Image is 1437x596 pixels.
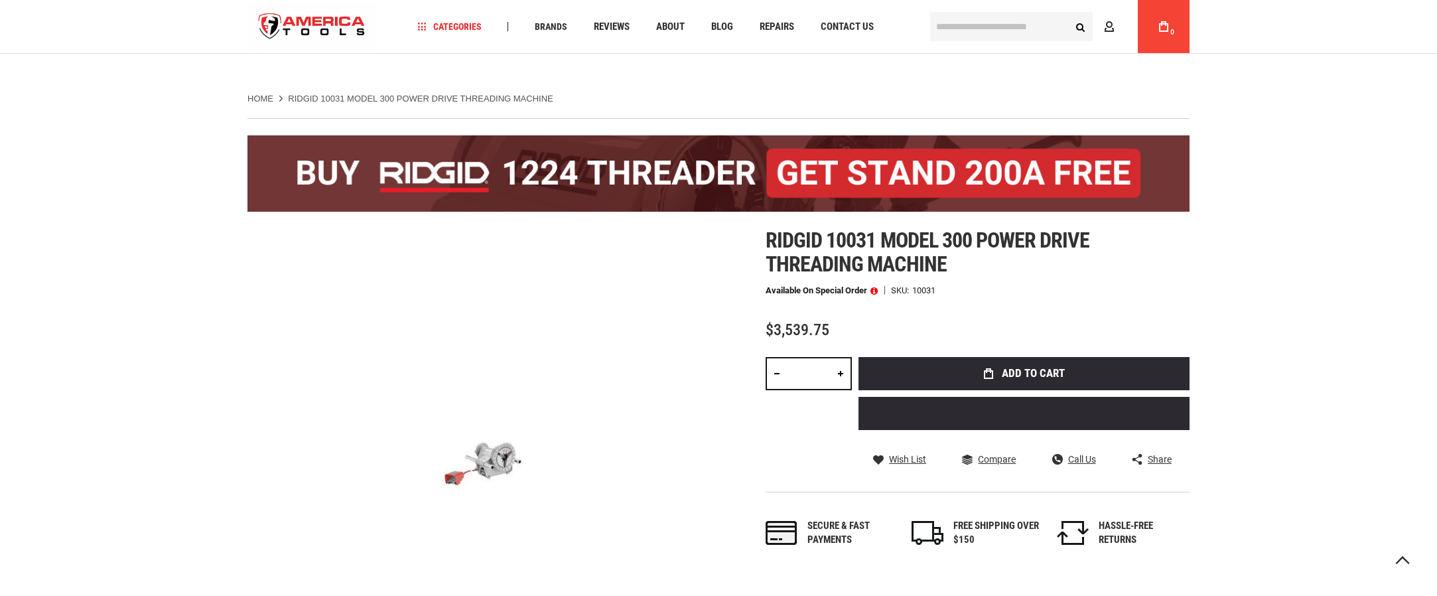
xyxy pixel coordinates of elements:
[529,18,573,36] a: Brands
[891,286,912,295] strong: SKU
[288,94,553,104] strong: RIDGID 10031 MODEL 300 POWER DRIVE THREADING MACHINE
[858,357,1190,390] button: Add to Cart
[1002,368,1065,379] span: Add to Cart
[1068,455,1096,464] span: Call Us
[1052,453,1096,465] a: Call Us
[815,18,880,36] a: Contact Us
[656,22,685,32] span: About
[711,22,733,32] span: Blog
[412,18,488,36] a: Categories
[760,22,794,32] span: Repairs
[1170,29,1174,36] span: 0
[807,519,894,548] div: Secure & fast payments
[889,455,926,464] span: Wish List
[247,135,1190,212] img: BOGO: Buy the RIDGID® 1224 Threader (26092), get the 92467 200A Stand FREE!
[766,321,829,339] span: $3,539.75
[247,2,376,52] a: store logo
[705,18,739,36] a: Blog
[962,453,1016,465] a: Compare
[766,228,1089,277] span: Ridgid 10031 model 300 power drive threading machine
[418,22,482,31] span: Categories
[912,521,943,545] img: shipping
[247,2,376,52] img: America Tools
[594,22,630,32] span: Reviews
[535,22,567,31] span: Brands
[873,453,926,465] a: Wish List
[247,93,273,105] a: Home
[953,519,1040,548] div: FREE SHIPPING OVER $150
[650,18,691,36] a: About
[978,455,1016,464] span: Compare
[588,18,636,36] a: Reviews
[1148,455,1172,464] span: Share
[1067,14,1093,39] button: Search
[766,521,797,545] img: payments
[1099,519,1185,548] div: HASSLE-FREE RETURNS
[754,18,800,36] a: Repairs
[766,286,878,295] p: Available on Special Order
[1057,521,1089,545] img: returns
[821,22,874,32] span: Contact Us
[912,286,935,295] div: 10031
